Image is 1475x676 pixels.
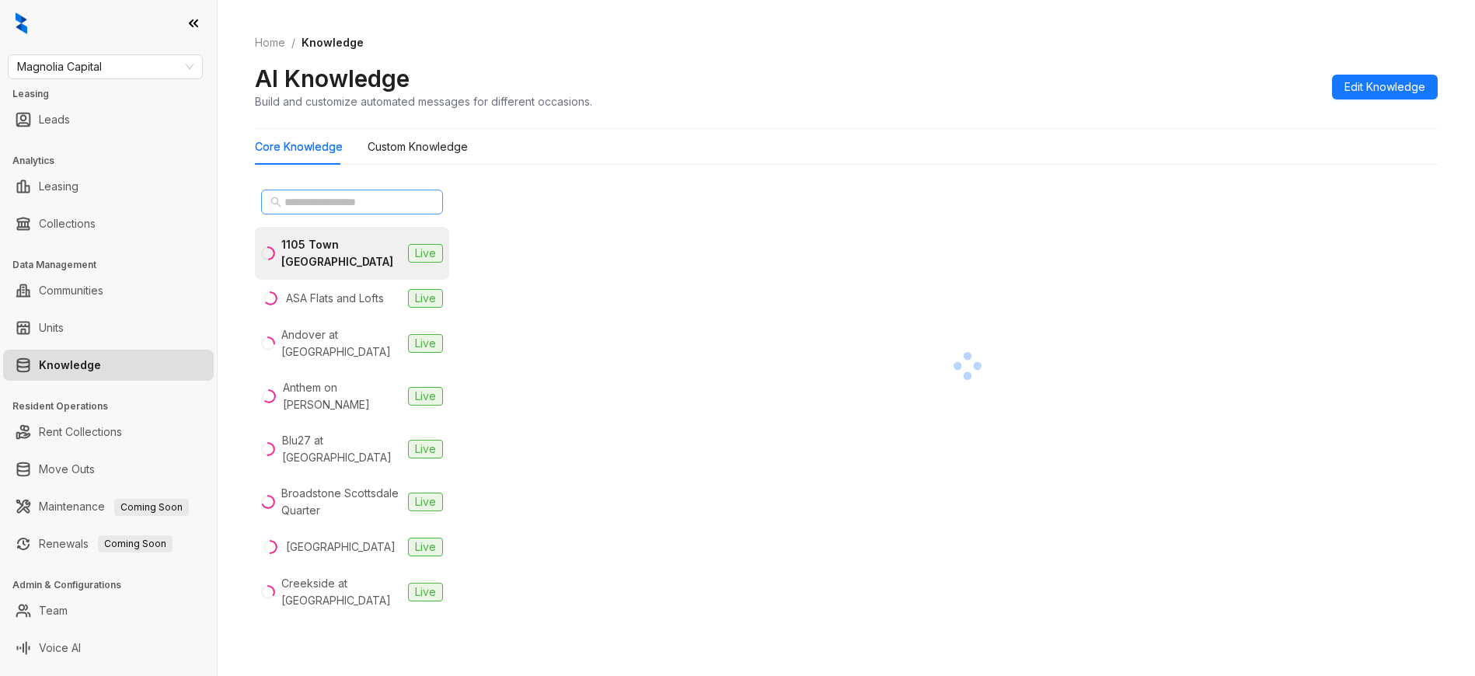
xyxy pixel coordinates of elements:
div: Core Knowledge [255,138,343,155]
span: Live [408,334,443,353]
span: Live [408,244,443,263]
span: search [270,197,281,207]
span: Live [408,289,443,308]
span: Coming Soon [114,499,189,516]
span: Live [408,583,443,601]
a: RenewalsComing Soon [39,528,173,559]
li: Maintenance [3,491,214,522]
div: Andover at [GEOGRAPHIC_DATA] [281,326,402,361]
li: Leads [3,104,214,135]
h3: Resident Operations [12,399,217,413]
div: Custom Knowledge [368,138,468,155]
div: ASA Flats and Lofts [286,290,384,307]
li: Units [3,312,214,343]
a: Communities [39,275,103,306]
div: Build and customize automated messages for different occasions. [255,93,592,110]
div: [GEOGRAPHIC_DATA] [286,538,396,556]
li: Move Outs [3,454,214,485]
span: Magnolia Capital [17,55,194,78]
a: Rent Collections [39,416,122,448]
li: / [291,34,295,51]
div: Broadstone Scottsdale Quarter [281,485,402,519]
li: Collections [3,208,214,239]
h3: Analytics [12,154,217,168]
a: Home [252,34,288,51]
span: Edit Knowledge [1344,78,1425,96]
span: Live [408,538,443,556]
h3: Leasing [12,87,217,101]
a: Move Outs [39,454,95,485]
li: Renewals [3,528,214,559]
li: Team [3,595,214,626]
h3: Admin & Configurations [12,578,217,592]
li: Knowledge [3,350,214,381]
span: Live [408,387,443,406]
div: 1105 Town [GEOGRAPHIC_DATA] [281,236,402,270]
button: Edit Knowledge [1332,75,1438,99]
a: Team [39,595,68,626]
span: Knowledge [302,36,364,49]
div: Anthem on [PERSON_NAME] [283,379,402,413]
li: Voice AI [3,632,214,664]
a: Leads [39,104,70,135]
div: Creekside at [GEOGRAPHIC_DATA] [281,575,402,609]
a: Knowledge [39,350,101,381]
h2: AI Knowledge [255,64,410,93]
img: logo [16,12,27,34]
li: Rent Collections [3,416,214,448]
div: Blu27 at [GEOGRAPHIC_DATA] [282,432,402,466]
a: Leasing [39,171,78,202]
h3: Data Management [12,258,217,272]
a: Units [39,312,64,343]
span: Coming Soon [98,535,173,552]
a: Collections [39,208,96,239]
a: Voice AI [39,632,81,664]
span: Live [408,493,443,511]
span: Live [408,440,443,458]
li: Leasing [3,171,214,202]
li: Communities [3,275,214,306]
